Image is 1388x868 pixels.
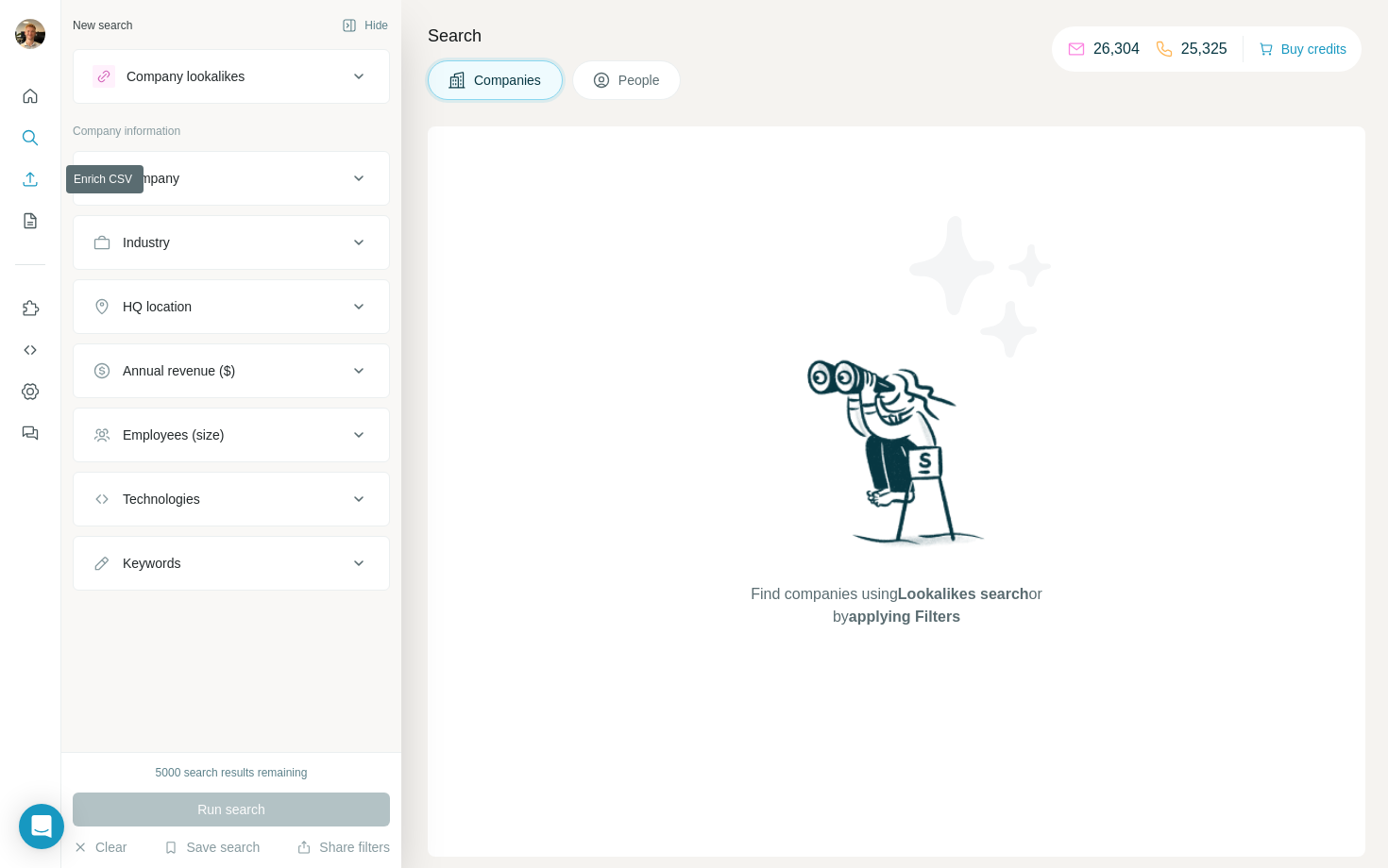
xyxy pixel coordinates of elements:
[123,361,235,380] div: Annual revenue ($)
[73,838,127,857] button: Clear
[15,19,45,49] img: Avatar
[618,71,662,90] span: People
[123,169,179,188] div: Company
[799,355,995,565] img: Surfe Illustration - Woman searching with binoculars
[849,609,960,625] span: applying Filters
[897,202,1067,372] img: Surfe Illustration - Stars
[74,476,389,522] button: Technologies
[15,375,45,409] button: Dashboard
[74,412,389,458] button: Employees (size)
[74,220,389,265] button: Industry
[15,416,45,450] button: Feedback
[15,121,45,155] button: Search
[123,490,200,509] div: Technologies
[73,17,132,34] div: New search
[163,838,260,857] button: Save search
[123,297,192,316] div: HQ location
[123,233,170,252] div: Industry
[15,79,45,113] button: Quick start
[74,348,389,393] button: Annual revenue ($)
[15,162,45,196] button: Enrich CSV
[1181,38,1227,60] p: 25,325
[428,23,1365,49] h4: Search
[74,54,389,99] button: Company lookalikes
[745,583,1047,628] span: Find companies using or by
[474,71,543,90] span: Companies
[19,804,64,849] div: Open Intercom Messenger
[74,284,389,329] button: HQ location
[15,204,45,238] button: My lists
[329,11,401,40] button: Hide
[15,292,45,325] button: Use Surfe on LinkedIn
[123,426,224,444] div: Employees (size)
[898,586,1029,602] span: Lookalikes search
[15,333,45,367] button: Use Surfe API
[1093,38,1140,60] p: 26,304
[127,67,245,86] div: Company lookalikes
[123,554,180,573] div: Keywords
[296,838,390,857] button: Share filters
[74,541,389,586] button: Keywords
[73,123,390,140] p: Company information
[156,764,308,781] div: 5000 search results remaining
[1259,36,1346,62] button: Buy credits
[74,156,389,201] button: Company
